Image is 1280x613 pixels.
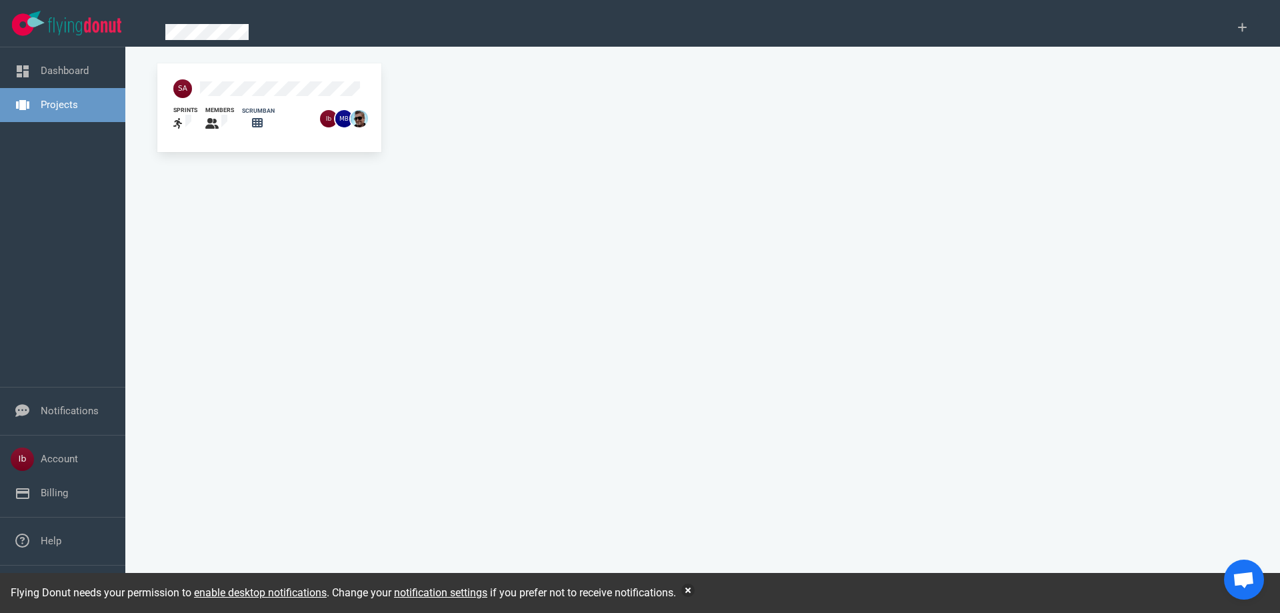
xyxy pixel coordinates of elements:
img: 40 [173,79,192,98]
img: Flying Donut text logo [48,17,121,35]
a: sprints [173,106,197,132]
a: Projects [41,99,78,111]
a: Notifications [41,405,99,417]
img: 26 [335,110,353,127]
a: Help [41,535,61,547]
a: notification settings [394,586,487,599]
a: enable desktop notifications [194,586,327,599]
span: . Change your if you prefer not to receive notifications. [327,586,676,599]
img: 26 [351,110,368,127]
div: Open de chat [1224,560,1264,600]
div: scrumban [242,107,275,115]
a: members [205,106,234,132]
a: Account [41,453,78,465]
a: Billing [41,487,68,499]
img: 26 [320,110,337,127]
span: Flying Donut needs your permission to [11,586,327,599]
div: sprints [173,106,197,115]
a: Dashboard [41,65,89,77]
div: members [205,106,234,115]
